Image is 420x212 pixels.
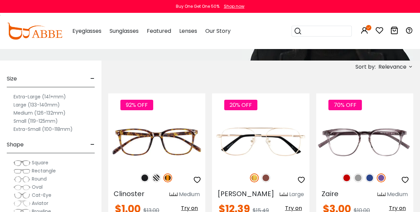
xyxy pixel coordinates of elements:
[14,192,30,199] img: Cat-Eye.png
[14,125,73,133] label: Extra-Small (100-118mm)
[316,118,413,166] img: Purple Zaire - TR ,Universal Bridge Fit
[90,71,95,87] span: -
[108,118,205,166] img: Tortoise Clinoster - Plastic ,Universal Bridge Fit
[224,100,257,110] span: 20% OFF
[32,184,43,190] span: Oval
[7,137,24,153] span: Shape
[72,27,101,35] span: Eyeglasses
[212,118,309,166] img: Gold Gatewood - Metal ,Adjust Nose Pads
[7,23,62,40] img: abbeglasses.com
[355,63,376,71] span: Sort by:
[14,101,60,109] label: Large (133-140mm)
[224,3,244,9] div: Shop now
[280,192,288,197] img: size ruler
[114,189,144,198] span: Clinoster
[377,192,386,197] img: size ruler
[14,117,58,125] label: Small (119-125mm)
[147,27,171,35] span: Featured
[217,189,274,198] span: [PERSON_NAME]
[181,204,198,212] span: Try on
[110,27,139,35] span: Sunglasses
[322,189,339,198] span: Zaire
[179,190,200,198] div: Medium
[387,190,408,198] div: Medium
[32,200,48,207] span: Aviator
[14,109,66,117] label: Medium (126-132mm)
[389,204,406,212] span: Try on
[261,173,270,182] img: Brown
[250,173,259,182] img: Gold
[7,71,17,87] span: Size
[14,168,30,174] img: Rectangle.png
[285,204,302,212] span: Try on
[120,100,153,110] span: 92% OFF
[32,159,48,166] span: Square
[220,3,244,9] a: Shop now
[328,100,362,110] span: 70% OFF
[176,3,219,9] div: Buy One Get One 50%
[32,175,47,182] span: Round
[14,93,66,101] label: Extra-Large (141+mm)
[378,61,406,73] span: Relevance
[152,173,161,182] img: Pattern
[342,173,351,182] img: Red
[14,160,30,166] img: Square.png
[32,192,51,198] span: Cat-Eye
[140,173,149,182] img: Matte Black
[289,190,304,198] div: Large
[179,27,197,35] span: Lenses
[14,176,30,183] img: Round.png
[169,192,178,197] img: size ruler
[354,173,363,182] img: Gray
[205,27,231,35] span: Our Story
[163,173,172,182] img: Tortoise
[32,167,56,174] span: Rectangle
[14,200,30,207] img: Aviator.png
[14,184,30,191] img: Oval.png
[377,173,386,182] img: Purple
[90,137,95,153] span: -
[365,173,374,182] img: Blue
